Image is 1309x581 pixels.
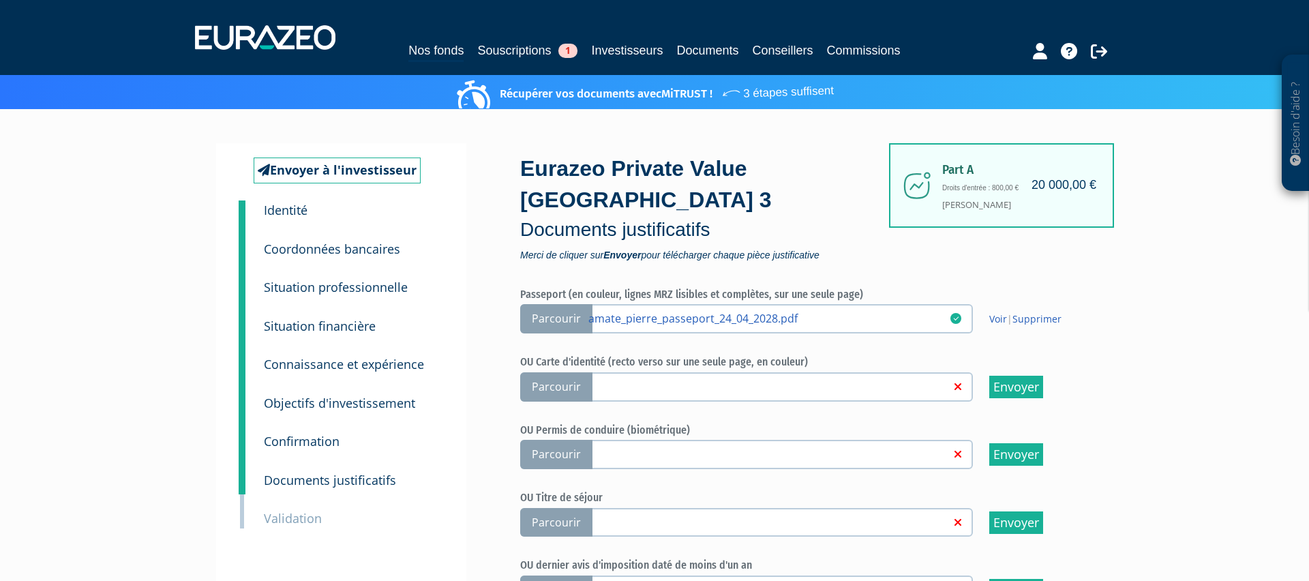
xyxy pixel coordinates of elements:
small: Connaissance et expérience [264,356,424,372]
h6: OU Carte d'identité (recto verso sur une seule page, en couleur) [520,356,1086,368]
a: Voir [989,312,1007,325]
span: 1 [558,44,577,58]
a: 7 [239,413,245,456]
span: Parcourir [520,304,592,333]
a: 8 [239,452,245,494]
h6: OU Permis de conduire (biométrique) [520,424,1086,436]
span: | [989,312,1062,326]
a: MiTRUST ! [661,87,712,101]
a: Commissions [827,41,901,60]
span: Parcourir [520,440,592,469]
small: Confirmation [264,433,340,449]
small: Objectifs d'investissement [264,395,415,411]
small: Situation professionnelle [264,279,408,295]
a: Documents [677,41,739,60]
small: Documents justificatifs [264,472,396,488]
a: 5 [239,336,245,378]
a: Supprimer [1012,312,1062,325]
a: 3 [239,259,245,301]
a: Nos fonds [408,41,464,62]
img: 1732889491-logotype_eurazeo_blanc_rvb.png [195,25,335,50]
span: 3 étapes suffisent [721,75,834,103]
i: 04/09/2025 13:02 [950,313,961,324]
small: Identité [264,202,307,218]
input: Envoyer [989,376,1043,398]
strong: Envoyer [603,250,641,260]
input: Envoyer [989,511,1043,534]
a: Investisseurs [591,41,663,60]
a: amate_pierre_passeport_24_04_2028.pdf [588,311,950,325]
h6: OU dernier avis d'imposition daté de moins d'un an [520,559,1086,571]
span: Parcourir [520,508,592,537]
a: 1 [239,200,245,228]
p: Besoin d'aide ? [1288,62,1304,185]
p: Récupérer vos documents avec [460,78,834,102]
h6: OU Titre de séjour [520,492,1086,504]
a: Conseillers [753,41,813,60]
h6: Passeport (en couleur, lignes MRZ lisibles et complètes, sur une seule page) [520,288,1086,301]
input: Envoyer [989,443,1043,466]
p: Documents justificatifs [520,216,895,243]
small: Validation [264,510,322,526]
a: 4 [239,298,245,340]
span: Merci de cliquer sur pour télécharger chaque pièce justificative [520,250,895,260]
div: Eurazeo Private Value [GEOGRAPHIC_DATA] 3 [520,153,895,259]
a: Souscriptions1 [477,41,577,60]
small: Situation financière [264,318,376,334]
a: 6 [239,375,245,417]
a: 2 [239,221,245,263]
span: Parcourir [520,372,592,402]
small: Coordonnées bancaires [264,241,400,257]
a: Envoyer à l'investisseur [254,158,421,183]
